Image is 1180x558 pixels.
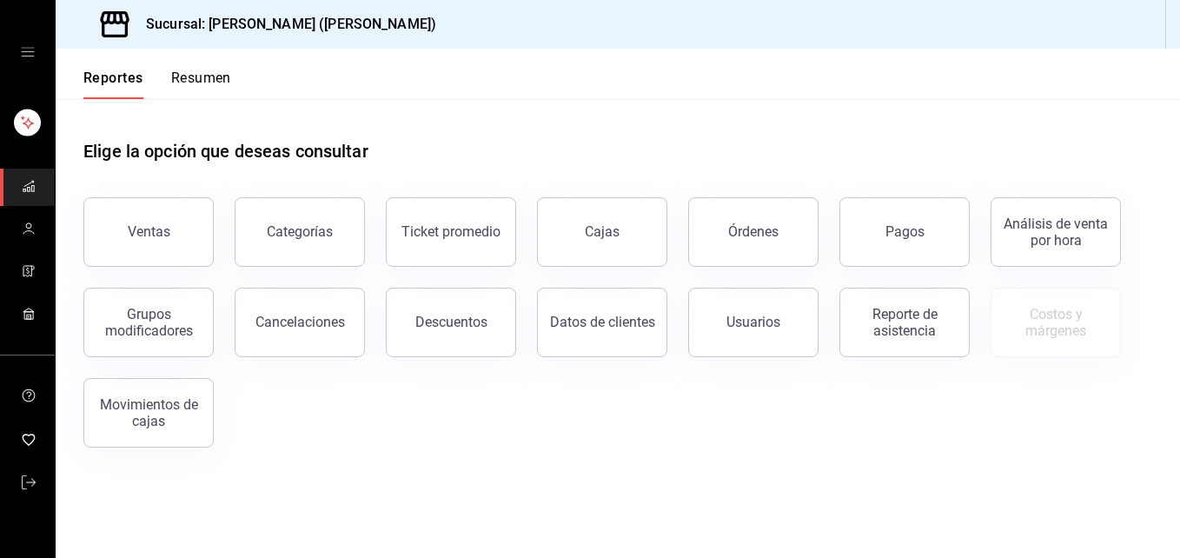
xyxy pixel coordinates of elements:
button: Usuarios [688,288,819,357]
div: Ventas [128,223,170,240]
h3: Sucursal: [PERSON_NAME] ([PERSON_NAME]) [132,14,436,35]
button: Cancelaciones [235,288,365,357]
div: Reporte de asistencia [851,306,958,339]
div: Movimientos de cajas [95,396,202,429]
button: Descuentos [386,288,516,357]
div: Usuarios [726,314,780,330]
button: Pagos [839,197,970,267]
div: Costos y márgenes [1002,306,1110,339]
div: Pestañas de navegación [83,70,231,99]
button: Resumen [171,70,231,99]
div: Descuentos [415,314,487,330]
div: Análisis de venta por hora [1002,216,1110,249]
button: Grupos modificadores [83,288,214,357]
div: Datos de clientes [550,314,655,330]
div: Grupos modificadores [95,306,202,339]
div: Cajas [585,223,620,240]
div: Ticket promedio [401,223,501,240]
button: Datos de clientes [537,288,667,357]
button: Movimientos de cajas [83,378,214,448]
button: Reporte de asistencia [839,288,970,357]
div: Categorías [267,223,333,240]
button: Órdenes [688,197,819,267]
button: Análisis de venta por hora [991,197,1121,267]
button: Ventas [83,197,214,267]
h1: Elige la opción que deseas consultar [83,138,368,164]
button: Contrata inventarios para ver este reporte [991,288,1121,357]
div: Pagos [885,223,925,240]
div: Cancelaciones [255,314,345,330]
button: Ticket promedio [386,197,516,267]
button: Cajas [537,197,667,267]
button: Categorías [235,197,365,267]
div: Órdenes [728,223,779,240]
button: cajón abierto [21,45,35,59]
font: Reportes [83,70,143,87]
